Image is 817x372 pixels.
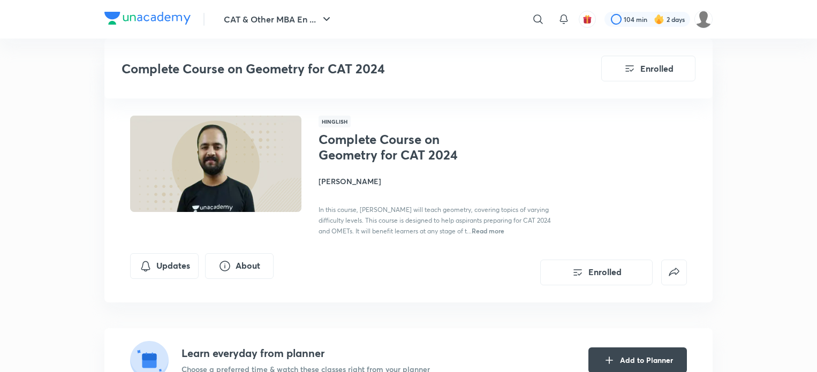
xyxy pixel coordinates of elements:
[130,253,199,279] button: Updates
[319,206,551,235] span: In this course, [PERSON_NAME] will teach geometry, covering topics of varying difficulty levels. ...
[128,115,303,213] img: Thumbnail
[540,260,653,285] button: Enrolled
[472,226,504,235] span: Read more
[104,12,191,27] a: Company Logo
[181,345,430,361] h4: Learn everyday from planner
[601,56,695,81] button: Enrolled
[319,176,558,187] h4: [PERSON_NAME]
[583,14,592,24] img: avatar
[104,12,191,25] img: Company Logo
[319,132,494,163] h1: Complete Course on Geometry for CAT 2024
[319,116,351,127] span: Hinglish
[661,260,687,285] button: false
[217,9,339,30] button: CAT & Other MBA En ...
[694,10,713,28] img: Anubhav Singh
[122,61,541,77] h3: Complete Course on Geometry for CAT 2024
[205,253,274,279] button: About
[579,11,596,28] button: avatar
[654,14,664,25] img: streak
